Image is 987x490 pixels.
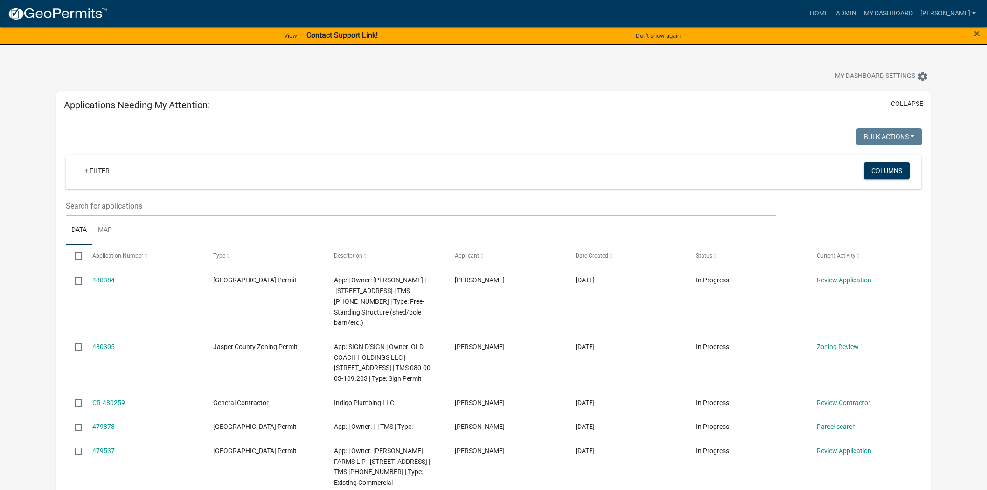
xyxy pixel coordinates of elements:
[92,252,143,259] span: Application Number
[455,252,479,259] span: Applicant
[66,216,92,245] a: Data
[66,196,777,216] input: Search for applications
[306,31,378,40] strong: Contact Support Link!
[213,399,269,406] span: General Contractor
[687,245,808,267] datatable-header-cell: Status
[974,28,980,39] button: Close
[325,245,446,267] datatable-header-cell: Description
[817,399,870,406] a: Review Contractor
[92,343,115,350] a: 480305
[213,423,297,430] span: Jasper County Building Permit
[77,162,117,179] a: + Filter
[696,276,729,284] span: In Progress
[576,399,595,406] span: 09/18/2025
[455,343,505,350] span: Taylor Halpin
[334,447,430,486] span: App: | Owner: VOLKERT FARMS L P | 28 RICE POND RD | TMS 080-00-03-085 | Type: Existing Commercial
[455,447,505,455] span: Timothy Patterson
[213,447,297,455] span: Jasper County Building Permit
[832,5,860,22] a: Admin
[576,423,595,430] span: 09/17/2025
[334,252,362,259] span: Description
[66,245,83,267] datatable-header-cell: Select
[827,67,936,85] button: My Dashboard Settingssettings
[92,399,125,406] a: CR-480259
[696,447,729,455] span: In Progress
[696,399,729,406] span: In Progress
[817,343,864,350] a: Zoning Review 1
[334,276,426,326] span: App: | Owner: BROWN MARSHA | 6134 OKATIE HWY S | TMS 039-00-10-024 | Type: Free-Standing Structur...
[213,252,225,259] span: Type
[455,276,505,284] span: Marsha
[806,5,832,22] a: Home
[696,343,729,350] span: In Progress
[334,423,413,430] span: App: | Owner: | | TMS | Type:
[204,245,325,267] datatable-header-cell: Type
[808,245,929,267] datatable-header-cell: Current Activity
[92,423,115,430] a: 479873
[92,216,118,245] a: Map
[334,343,432,382] span: App: SIGN D'SIGN | Owner: OLD COACH HOLDINGS LLC | 61 SCHINGER AVE | TMS 080-00-03-109.203 | Type...
[83,245,204,267] datatable-header-cell: Application Number
[576,252,608,259] span: Date Created
[64,99,210,111] h5: Applications Needing My Attention:
[455,423,505,430] span: Ciara Chapman
[566,245,687,267] datatable-header-cell: Date Created
[92,447,115,455] a: 479537
[446,245,567,267] datatable-header-cell: Applicant
[974,27,980,40] span: ×
[817,423,856,430] a: Parcel search
[696,423,729,430] span: In Progress
[576,276,595,284] span: 09/18/2025
[860,5,917,22] a: My Dashboard
[632,28,684,43] button: Don't show again
[576,343,595,350] span: 09/18/2025
[917,71,928,82] i: settings
[835,71,915,82] span: My Dashboard Settings
[576,447,595,455] span: 09/16/2025
[213,343,298,350] span: Jasper County Zoning Permit
[817,447,871,455] a: Review Application
[334,399,394,406] span: Indigo Plumbing LLC
[864,162,910,179] button: Columns
[696,252,712,259] span: Status
[856,128,922,145] button: Bulk Actions
[213,276,297,284] span: Jasper County Building Permit
[817,276,871,284] a: Review Application
[455,399,505,406] span: Brent Dozeman
[917,5,980,22] a: [PERSON_NAME]
[280,28,301,43] a: View
[92,276,115,284] a: 480384
[817,252,855,259] span: Current Activity
[891,99,923,109] button: collapse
